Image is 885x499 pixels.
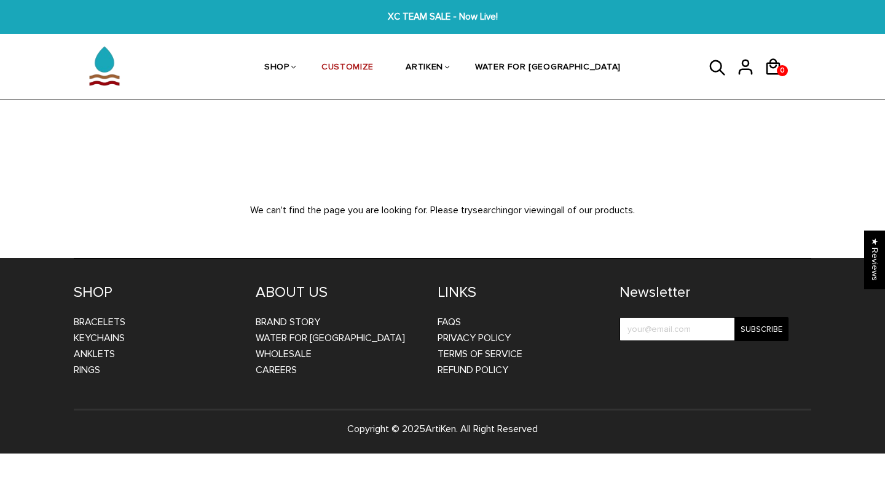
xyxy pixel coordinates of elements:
h1: 404 Page Not Found [55,125,830,157]
a: Keychains [74,332,125,344]
a: ArtiKen [425,423,456,435]
a: BRAND STORY [256,316,320,328]
a: WATER FOR [GEOGRAPHIC_DATA] [256,332,405,344]
a: Anklets [74,348,115,360]
a: CUSTOMIZE [321,36,374,101]
a: Privacy Policy [438,332,511,344]
a: FAQs [438,316,461,328]
a: Bracelets [74,316,125,328]
a: searching [473,204,513,216]
a: WATER FOR [GEOGRAPHIC_DATA] [475,36,621,101]
span: 404 [106,165,124,175]
span: 0 [777,62,787,79]
p: Copyright © 2025 . All Right Reserved [74,421,811,437]
h4: LINKS [438,283,601,302]
h4: ABOUT US [256,283,419,302]
input: Subscribe [734,317,789,341]
a: Home [74,165,98,175]
p: We can't find the page you are looking for. Please try or viewing . [74,202,811,218]
input: your@email.com [619,317,789,341]
span: XC TEAM SALE - Now Live! [273,10,612,24]
a: WHOLESALE [256,348,312,360]
a: ARTIKEN [406,36,443,101]
span: / [101,165,104,175]
a: CAREERS [256,364,297,376]
a: Refund Policy [438,364,508,376]
h4: SHOP [74,283,237,302]
h4: Newsletter [619,283,789,302]
a: 0 [764,80,792,82]
a: all of our products [556,204,633,216]
a: Rings [74,364,100,376]
div: Click to open Judge.me floating reviews tab [864,230,885,289]
a: SHOP [264,36,289,101]
a: Terms of Service [438,348,522,360]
